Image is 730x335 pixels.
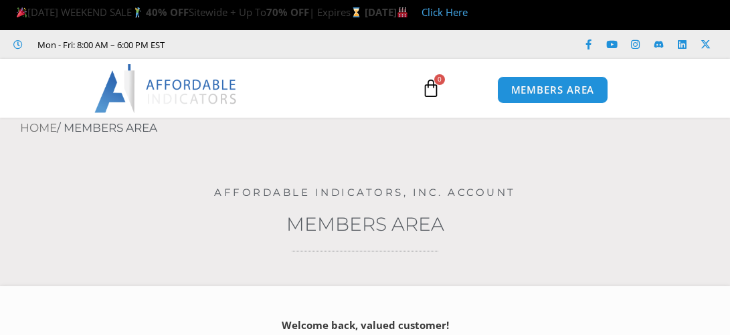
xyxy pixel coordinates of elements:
a: Affordable Indicators, Inc. Account [214,186,516,199]
iframe: Customer reviews powered by Trustpilot [171,38,372,51]
a: Click Here [422,5,468,19]
img: LogoAI | Affordable Indicators – NinjaTrader [94,64,238,112]
img: 🏭 [397,7,407,17]
img: ⌛ [351,7,361,17]
strong: 70% OFF [266,5,309,19]
a: MEMBERS AREA [497,76,609,104]
a: Home [20,121,57,134]
strong: Welcome back, valued customer! [282,318,449,332]
img: 🏌️‍♂️ [132,7,143,17]
span: Mon - Fri: 8:00 AM – 6:00 PM EST [34,37,165,53]
img: 🎉 [17,7,27,17]
span: [DATE] WEEKEND SALE Sitewide + Up To | Expires [13,5,365,19]
strong: 40% OFF [146,5,189,19]
span: MEMBERS AREA [511,85,595,95]
nav: Breadcrumb [20,118,730,139]
a: 0 [401,69,460,108]
span: 0 [434,74,445,85]
strong: [DATE] [365,5,408,19]
a: Members Area [286,213,444,235]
